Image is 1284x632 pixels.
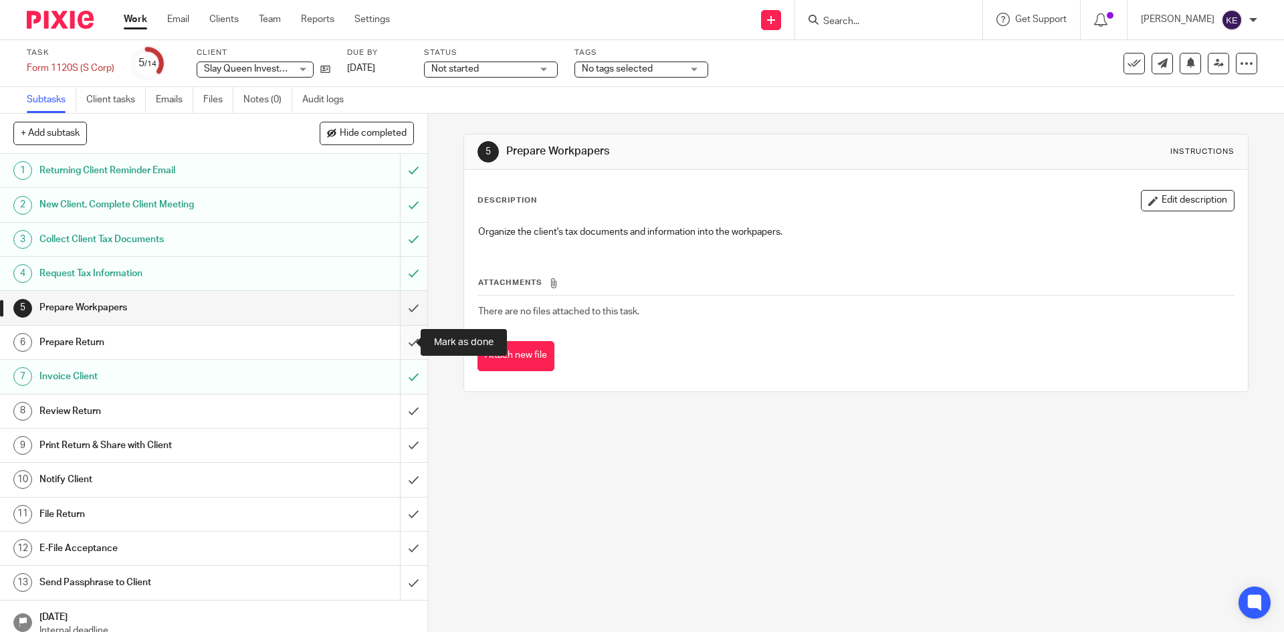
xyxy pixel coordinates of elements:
label: Due by [347,47,407,58]
div: 2 [13,196,32,215]
h1: E-File Acceptance [39,538,271,558]
button: Edit description [1141,190,1235,211]
h1: Request Tax Information [39,264,271,284]
h1: Prepare Workpapers [39,298,271,318]
span: [DATE] [347,64,375,73]
h1: Review Return [39,401,271,421]
h1: Collect Client Tax Documents [39,229,271,249]
a: Email [167,13,189,26]
h1: Notify Client [39,469,271,490]
span: No tags selected [582,64,653,74]
div: 6 [13,333,32,352]
input: Search [822,16,942,28]
button: Hide completed [320,122,414,144]
a: Team [259,13,281,26]
a: Reports [301,13,334,26]
h1: Prepare Workpapers [506,144,885,159]
span: There are no files attached to this task. [478,307,639,316]
div: 5 [13,299,32,318]
div: 10 [13,470,32,489]
span: Not started [431,64,479,74]
a: Emails [156,87,193,113]
div: Instructions [1170,146,1235,157]
div: 4 [13,264,32,283]
h1: File Return [39,504,271,524]
div: 8 [13,402,32,421]
a: Settings [354,13,390,26]
div: 3 [13,230,32,249]
h1: New Client, Complete Client Meeting [39,195,271,215]
label: Tags [574,47,708,58]
a: Work [124,13,147,26]
div: 5 [477,141,499,163]
h1: [DATE] [39,607,414,624]
img: Pixie [27,11,94,29]
div: 9 [13,436,32,455]
img: svg%3E [1221,9,1243,31]
label: Client [197,47,330,58]
span: Slay Queen Investments Inc [204,64,321,74]
h1: Send Passphrase to Client [39,572,271,593]
div: Form 1120S (S Corp) [27,62,114,75]
a: Clients [209,13,239,26]
button: Attach new file [477,341,554,371]
div: 11 [13,505,32,524]
div: 5 [138,56,156,71]
span: Get Support [1015,15,1067,24]
h1: Prepare Return [39,332,271,352]
label: Task [27,47,114,58]
a: Notes (0) [243,87,292,113]
a: Audit logs [302,87,354,113]
p: Organize the client's tax documents and information into the workpapers. [478,225,1233,239]
div: 13 [13,573,32,592]
p: Description [477,195,537,206]
small: /14 [144,60,156,68]
div: 1 [13,161,32,180]
p: [PERSON_NAME] [1141,13,1214,26]
a: Client tasks [86,87,146,113]
a: Subtasks [27,87,76,113]
span: Hide completed [340,128,407,139]
h1: Returning Client Reminder Email [39,161,271,181]
label: Status [424,47,558,58]
h1: Print Return & Share with Client [39,435,271,455]
h1: Invoice Client [39,366,271,387]
a: Files [203,87,233,113]
div: 7 [13,367,32,386]
button: + Add subtask [13,122,87,144]
div: 12 [13,539,32,558]
span: Attachments [478,279,542,286]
